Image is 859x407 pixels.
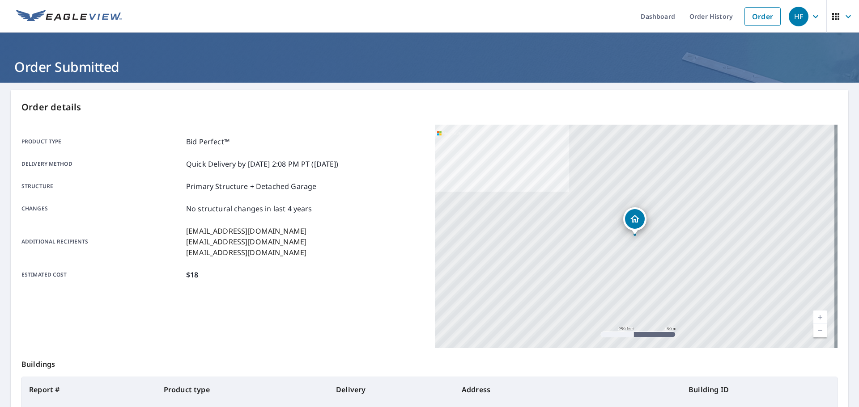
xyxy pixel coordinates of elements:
[744,7,781,26] a: Order
[681,377,837,402] th: Building ID
[329,377,455,402] th: Delivery
[21,136,183,147] p: Product type
[186,236,306,247] p: [EMAIL_ADDRESS][DOMAIN_NAME]
[455,377,681,402] th: Address
[623,207,646,235] div: Dropped pin, building 1, Residential property, 18841 NW 24th Ct Pembroke Pines, FL 33029
[186,181,316,192] p: Primary Structure + Detached Garage
[186,226,306,236] p: [EMAIL_ADDRESS][DOMAIN_NAME]
[21,181,183,192] p: Structure
[21,159,183,169] p: Delivery method
[813,324,827,337] a: Current Level 17, Zoom Out
[157,377,329,402] th: Product type
[186,203,312,214] p: No structural changes in last 4 years
[186,247,306,258] p: [EMAIL_ADDRESS][DOMAIN_NAME]
[813,310,827,324] a: Current Level 17, Zoom In
[22,377,157,402] th: Report #
[789,7,808,26] div: HF
[21,101,838,114] p: Order details
[21,226,183,258] p: Additional recipients
[21,348,838,377] p: Buildings
[11,58,848,76] h1: Order Submitted
[186,269,198,280] p: $18
[21,269,183,280] p: Estimated cost
[16,10,122,23] img: EV Logo
[186,159,339,169] p: Quick Delivery by [DATE] 2:08 PM PT ([DATE])
[186,136,230,147] p: Bid Perfect™
[21,203,183,214] p: Changes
